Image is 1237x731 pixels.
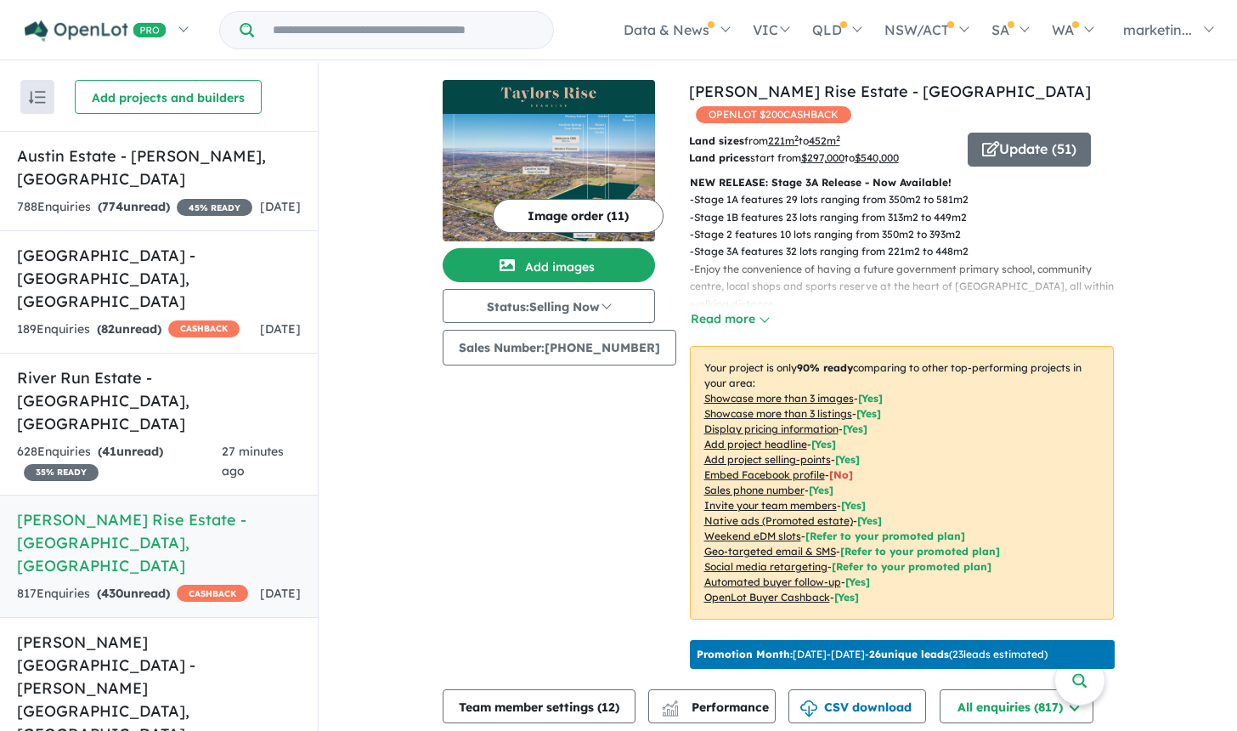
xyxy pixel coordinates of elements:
[940,689,1093,723] button: All enquiries (817)
[101,586,123,601] span: 430
[102,444,116,459] span: 41
[768,134,799,147] u: 221 m
[704,591,830,603] u: OpenLot Buyer Cashback
[664,700,769,715] span: Performance
[704,407,852,420] u: Showcase more than 3 listings
[845,575,870,588] span: [Yes]
[17,320,240,340] div: 189 Enquir ies
[832,560,991,573] span: [Refer to your promoted plan]
[257,12,550,48] input: Try estate name, suburb, builder or developer
[97,321,161,337] strong: ( unread)
[24,464,99,481] span: 35 % READY
[844,151,899,164] span: to
[968,133,1091,167] button: Update (51)
[449,87,648,107] img: Taylors Rise Estate - Deanside Logo
[690,209,1127,226] p: - Stage 1B features 23 lots ranging from 313m2 to 449m2
[1123,21,1192,38] span: marketin...
[102,199,123,214] span: 774
[704,468,825,481] u: Embed Facebook profile
[602,700,615,715] span: 12
[17,584,248,604] div: 817 Enquir ies
[801,151,844,164] u: $ 297,000
[697,648,793,660] b: Promotion Month:
[704,530,801,542] u: Weekend eDM slots
[856,407,881,420] span: [ Yes ]
[443,330,676,365] button: Sales Number:[PHONE_NUMBER]
[662,700,677,710] img: line-chart.svg
[704,438,807,450] u: Add project headline
[25,20,167,42] img: Openlot PRO Logo White
[800,700,817,717] img: download icon
[805,530,965,542] span: [Refer to your promoted plan]
[829,468,853,481] span: [ No ]
[799,134,840,147] span: to
[690,261,1127,313] p: - Enjoy the convenience of having a future government primary school, community centre, local sho...
[788,689,926,723] button: CSV download
[17,442,222,483] div: 628 Enquir ies
[443,80,655,241] a: Taylors Rise Estate - Deanside LogoTaylors Rise Estate - Deanside
[704,499,837,512] u: Invite your team members
[797,361,853,374] b: 90 % ready
[260,321,301,337] span: [DATE]
[794,133,799,143] sup: 2
[690,243,1127,260] p: - Stage 3A features 32 lots ranging from 221m2 to 448m2
[697,647,1048,662] p: [DATE] - [DATE] - ( 23 leads estimated)
[689,151,750,164] b: Land prices
[222,444,284,479] span: 27 minutes ago
[704,422,839,435] u: Display pricing information
[29,91,46,104] img: sort.svg
[443,248,655,282] button: Add images
[835,453,860,466] span: [ Yes ]
[101,321,115,337] span: 82
[443,114,655,241] img: Taylors Rise Estate - Deanside
[17,366,301,435] h5: River Run Estate - [GEOGRAPHIC_DATA] , [GEOGRAPHIC_DATA]
[177,585,248,602] span: CASHBACK
[809,484,833,496] span: [ Yes ]
[857,514,882,527] span: [Yes]
[811,438,836,450] span: [ Yes ]
[260,586,301,601] span: [DATE]
[260,199,301,214] span: [DATE]
[704,453,831,466] u: Add project selling-points
[855,151,899,164] u: $ 540,000
[648,689,776,723] button: Performance
[690,191,1127,208] p: - Stage 1A features 29 lots ranging from 350m2 to 581m2
[98,444,163,459] strong: ( unread)
[493,199,664,233] button: Image order (11)
[836,133,840,143] sup: 2
[704,575,841,588] u: Automated buyer follow-up
[690,346,1114,620] p: Your project is only comparing to other top-performing projects in your area: - - - - - - - - - -...
[17,244,301,313] h5: [GEOGRAPHIC_DATA] - [GEOGRAPHIC_DATA] , [GEOGRAPHIC_DATA]
[168,320,240,337] span: CASHBACK
[689,134,744,147] b: Land sizes
[689,133,955,150] p: from
[75,80,262,114] button: Add projects and builders
[809,134,840,147] u: 452 m
[704,484,805,496] u: Sales phone number
[704,560,827,573] u: Social media retargeting
[690,174,1114,191] p: NEW RELEASE: Stage 3A Release - Now Available!
[17,508,301,577] h5: [PERSON_NAME] Rise Estate - [GEOGRAPHIC_DATA] , [GEOGRAPHIC_DATA]
[17,144,301,190] h5: Austin Estate - [PERSON_NAME] , [GEOGRAPHIC_DATA]
[834,591,859,603] span: [Yes]
[662,705,679,717] img: bar-chart.svg
[704,545,836,558] u: Geo-targeted email & SMS
[704,392,854,405] u: Showcase more than 3 images
[443,689,635,723] button: Team member settings (12)
[843,422,867,435] span: [ Yes ]
[689,150,955,167] p: start from
[177,199,252,216] span: 45 % READY
[704,514,853,527] u: Native ads (Promoted estate)
[840,545,1000,558] span: [Refer to your promoted plan]
[858,392,883,405] span: [ Yes ]
[869,648,949,660] b: 26 unique leads
[689,82,1091,101] a: [PERSON_NAME] Rise Estate - [GEOGRAPHIC_DATA]
[98,199,170,214] strong: ( unread)
[690,309,770,329] button: Read more
[443,289,655,323] button: Status:Selling Now
[97,586,170,601] strong: ( unread)
[690,226,1127,243] p: - Stage 2 features 10 lots ranging from 350m2 to 393m2
[17,197,252,218] div: 788 Enquir ies
[841,499,866,512] span: [ Yes ]
[696,106,851,123] span: OPENLOT $ 200 CASHBACK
